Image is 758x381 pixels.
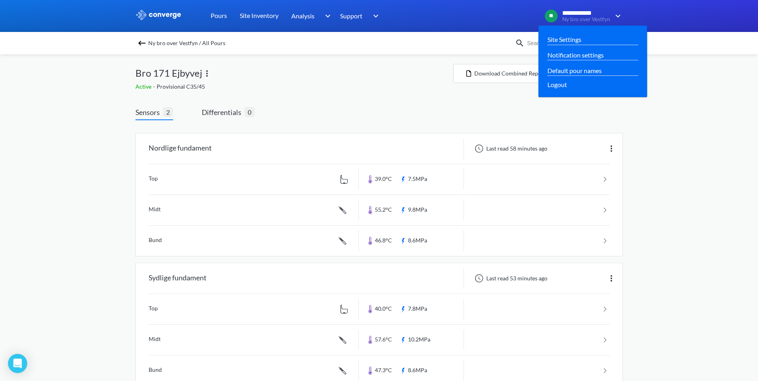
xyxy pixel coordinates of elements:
[8,354,27,373] div: Open Intercom Messenger
[202,69,212,78] img: more.svg
[470,144,550,153] div: Last read 58 minutes ago
[525,39,621,48] input: Search for a sensor by name
[320,11,332,21] img: downArrow.svg
[135,83,153,90] span: Active
[607,144,616,153] img: more.svg
[547,50,604,60] a: Notification settings
[137,38,147,48] img: backspace.svg
[368,11,381,21] img: downArrow.svg
[245,107,255,117] span: 0
[607,274,616,283] img: more.svg
[149,138,212,159] div: Nordlige fundament
[149,268,207,289] div: Sydlige fundament
[470,274,550,283] div: Last read 53 minutes ago
[135,82,453,91] div: Provisional C35/45
[135,65,202,81] span: Bro 171 Ejbyvej
[466,70,471,77] img: icon-file.svg
[515,38,525,48] img: icon-search.svg
[547,34,581,44] a: Site Settings
[547,79,567,89] span: Logout
[148,38,225,49] span: Ny bro over Vestfyn / All Pours
[547,65,602,75] a: Default pour names
[562,16,610,22] span: Ny bro over Vestfyn
[453,64,559,83] button: Download Combined Report
[202,107,245,118] span: Differentials
[610,11,623,21] img: downArrow.svg
[153,83,157,90] span: -
[291,11,314,21] span: Analysis
[135,107,163,118] span: Sensors
[163,107,173,117] span: 2
[135,10,182,20] img: logo_ewhite.svg
[340,11,362,21] span: Support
